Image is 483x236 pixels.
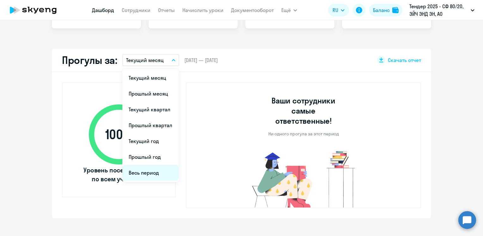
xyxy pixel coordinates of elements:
button: RU [328,4,349,16]
span: [DATE] — [DATE] [184,57,218,64]
button: Тендер 2025 - СФ 80/20, ЭЙЧ ЭНД ЭН, АО [406,3,478,18]
a: Отчеты [158,7,175,13]
img: no-truants [240,149,367,208]
button: Балансbalance [369,4,402,16]
button: Ещё [281,4,297,16]
img: balance [392,7,399,13]
a: Дашборд [92,7,114,13]
a: Сотрудники [122,7,150,13]
span: Ещё [281,6,291,14]
span: Уровень посещаемости по всем ученикам [83,166,155,183]
button: Текущий месяц [122,54,179,66]
div: Баланс [373,6,390,14]
a: Документооборот [231,7,274,13]
ul: Ещё [122,69,179,182]
span: Скачать отчет [388,57,421,64]
p: Тендер 2025 - СФ 80/20, ЭЙЧ ЭНД ЭН, АО [409,3,468,18]
span: 100 % [83,127,155,142]
p: Ни одного прогула за этот период [268,131,339,137]
p: Текущий месяц [126,56,164,64]
a: Начислить уроки [182,7,223,13]
h2: Прогулы за: [62,54,117,66]
span: RU [333,6,338,14]
h3: Ваши сотрудники самые ответственные! [263,96,344,126]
